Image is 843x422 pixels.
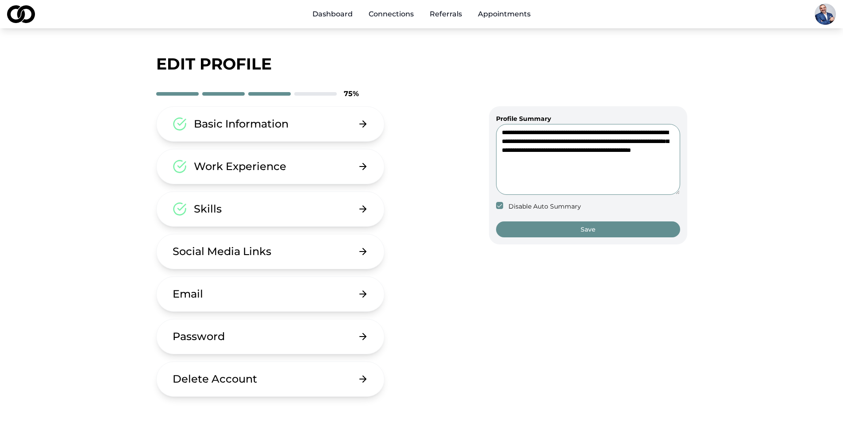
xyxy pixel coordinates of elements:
button: Password [156,319,385,354]
div: edit profile [156,55,687,73]
img: logo [7,5,35,23]
div: Social Media Links [173,244,271,259]
label: Disable Auto Summary [508,202,581,211]
div: Basic Information [194,117,289,131]
button: Skills [156,191,385,227]
a: Referrals [423,5,469,23]
button: Save [496,221,680,237]
button: Email [156,276,385,312]
button: Delete Account [156,361,385,397]
button: Social Media Links [156,234,385,269]
div: 75 % [344,89,359,99]
a: Appointments [471,5,538,23]
label: Profile Summary [496,115,551,123]
div: Password [173,329,225,344]
button: Basic Information [156,106,385,142]
nav: Main [305,5,538,23]
button: Work Experience [156,149,385,184]
div: Work Experience [194,159,286,174]
div: Email [173,287,203,301]
a: Dashboard [305,5,360,23]
a: Connections [362,5,421,23]
div: Delete Account [173,372,257,386]
img: 09bb946e-e847-4ac2-bce2-1f18f88f3eb3-teams%20headshot-profile_picture.PNG [815,4,836,25]
div: Skills [194,202,222,216]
